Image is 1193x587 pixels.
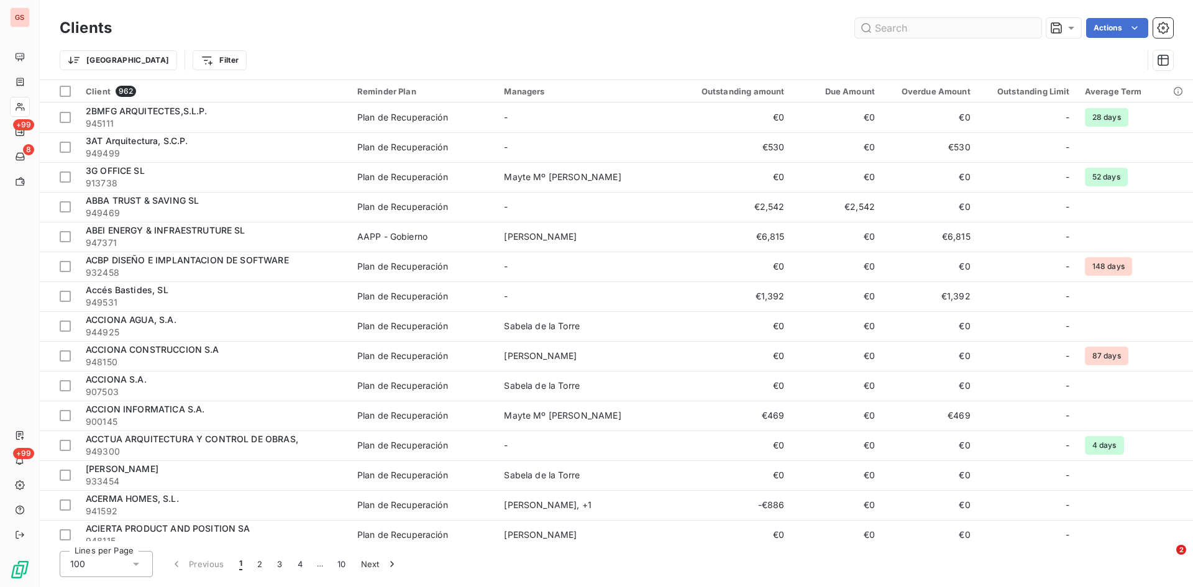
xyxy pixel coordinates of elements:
span: 948115 [86,535,342,547]
td: €0 [664,102,792,132]
span: - [1066,111,1069,124]
span: - [1066,469,1069,481]
span: … [310,554,330,574]
span: - [504,440,508,450]
span: 947371 [86,237,342,249]
span: ACIERTA PRODUCT AND POSITION SA [86,523,250,534]
span: 3AT Arquitectura, S.C.P. [86,135,188,146]
td: €0 [882,371,978,401]
button: [GEOGRAPHIC_DATA] [60,50,177,70]
span: - [504,201,508,212]
div: Plan de Recuperación [357,380,448,392]
span: 907503 [86,386,342,398]
td: €2,542 [664,192,792,222]
button: Actions [1086,18,1148,38]
td: €6,815 [664,222,792,252]
button: Previous [163,551,232,577]
span: 949469 [86,207,342,219]
span: ABEI ENERGY & INFRAESTRUTURE SL [86,225,245,235]
td: €0 [664,430,792,460]
div: Plan de Recuperación [357,111,448,124]
button: Filter [193,50,247,70]
span: 941592 [86,505,342,517]
span: Sabela de la Torre [504,380,580,391]
span: [PERSON_NAME] [86,463,158,474]
span: [PERSON_NAME] [504,529,577,540]
td: €0 [882,311,978,341]
span: Sabela de la Torre [504,470,580,480]
div: Plan de Recuperación [357,201,448,213]
span: Mayte Mº [PERSON_NAME] [504,171,621,182]
span: - [1066,230,1069,243]
td: €0 [664,252,792,281]
td: €0 [792,102,882,132]
span: - [1066,141,1069,153]
span: [PERSON_NAME] [504,231,577,242]
span: - [1066,320,1069,332]
td: €530 [664,132,792,162]
span: Sabela de la Torre [504,321,580,331]
div: Average Term [1085,86,1186,96]
span: 1 [239,558,242,570]
td: €0 [882,490,978,520]
div: Plan de Recuperación [357,499,448,511]
span: - [504,142,508,152]
span: 949300 [86,445,342,458]
span: 148 days [1085,257,1132,276]
span: ACCIONA S.A. [86,374,147,385]
div: Plan de Recuperación [357,290,448,303]
span: 900145 [86,416,342,428]
td: €0 [664,341,792,371]
span: ACERMA HOMES, S.L. [86,493,179,504]
span: 944925 [86,326,342,339]
span: 932458 [86,266,342,279]
td: €0 [882,102,978,132]
span: ACCTUA ARQUITECTURA Y CONTROL DE OBRAS, [86,434,298,444]
td: €0 [882,460,978,490]
td: €1,392 [882,281,978,311]
td: €0 [882,520,978,550]
div: Plan de Recuperación [357,439,448,452]
td: €469 [664,401,792,430]
span: 949531 [86,296,342,309]
div: Due Amount [799,86,875,96]
span: 2BMFG ARQUITECTES,S.L.P. [86,106,208,116]
div: GS [10,7,30,27]
span: ACCIONA AGUA, S.A. [86,314,176,325]
td: €0 [792,132,882,162]
span: 52 days [1085,168,1128,186]
td: €0 [792,490,882,520]
td: €0 [792,162,882,192]
td: €0 [792,520,882,550]
td: €0 [792,311,882,341]
button: 10 [330,551,354,577]
span: 100 [70,558,85,570]
span: - [504,112,508,122]
td: €6,815 [882,222,978,252]
input: Search [855,18,1041,38]
div: Plan de Recuperación [357,141,448,153]
span: - [1066,171,1069,183]
td: €0 [882,252,978,281]
button: 3 [270,551,290,577]
div: AAPP - Gobierno [357,230,427,243]
td: €0 [882,192,978,222]
span: 913738 [86,177,342,189]
div: Plan de Recuperación [357,260,448,273]
td: €0 [792,430,882,460]
td: €1,392 [664,281,792,311]
span: 87 days [1085,347,1128,365]
span: 945111 [86,117,342,130]
td: €0 [792,341,882,371]
div: Plan de Recuperación [357,320,448,332]
div: Plan de Recuperación [357,171,448,183]
td: €0 [792,401,882,430]
div: Managers [504,86,656,96]
td: €0 [882,162,978,192]
td: €530 [882,132,978,162]
span: ACCION INFORMATICA S.A. [86,404,204,414]
div: [PERSON_NAME] , + 1 [504,499,656,511]
span: - [1066,529,1069,541]
button: 2 [250,551,270,577]
span: - [1066,350,1069,362]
